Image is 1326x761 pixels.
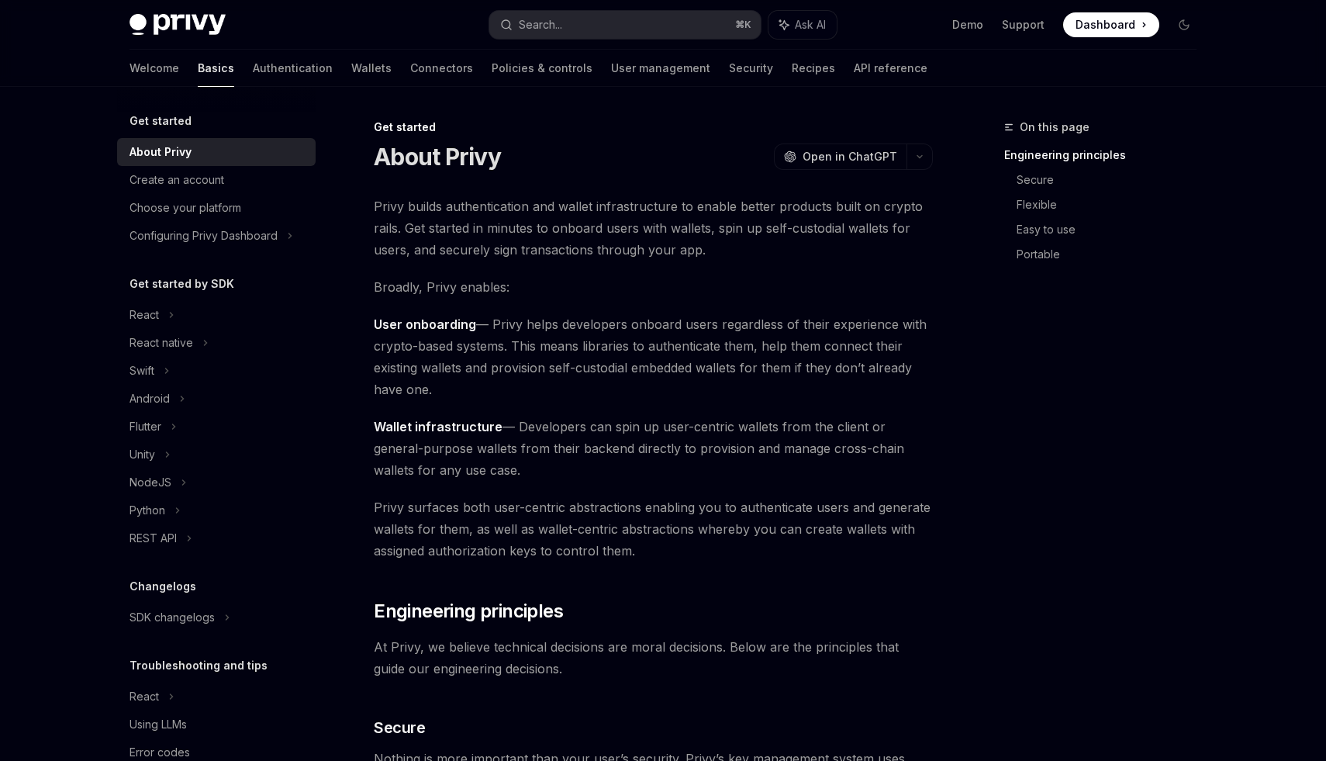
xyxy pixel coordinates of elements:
a: Create an account [117,166,316,194]
div: Flutter [129,417,161,436]
a: User management [611,50,710,87]
a: Policies & controls [492,50,592,87]
div: React [129,306,159,324]
a: Choose your platform [117,194,316,222]
div: React native [129,334,193,352]
a: Engineering principles [1004,143,1209,168]
span: ⌘ K [735,19,751,31]
div: Get started [374,119,933,135]
strong: Wallet infrastructure [374,419,502,434]
button: Toggle dark mode [1172,12,1197,37]
div: Android [129,389,170,408]
h5: Troubleshooting and tips [129,656,268,675]
a: API reference [854,50,927,87]
div: Unity [129,445,155,464]
span: Privy surfaces both user-centric abstractions enabling you to authenticate users and generate wal... [374,496,933,562]
a: Flexible [1017,192,1209,217]
div: SDK changelogs [129,608,215,627]
h5: Get started by SDK [129,275,234,293]
div: NodeJS [129,473,171,492]
a: Support [1002,17,1045,33]
img: dark logo [129,14,226,36]
div: Python [129,501,165,520]
a: Authentication [253,50,333,87]
a: Secure [1017,168,1209,192]
button: Search...⌘K [489,11,761,39]
div: Using LLMs [129,715,187,734]
a: Dashboard [1063,12,1159,37]
div: Create an account [129,171,224,189]
a: About Privy [117,138,316,166]
div: Search... [519,16,562,34]
span: — Developers can spin up user-centric wallets from the client or general-purpose wallets from the... [374,416,933,481]
span: At Privy, we believe technical decisions are moral decisions. Below are the principles that guide... [374,636,933,680]
span: Dashboard [1076,17,1135,33]
span: — Privy helps developers onboard users regardless of their experience with crypto-based systems. ... [374,313,933,400]
a: Demo [952,17,983,33]
strong: User onboarding [374,317,476,332]
div: React [129,687,159,706]
span: Engineering principles [374,599,563,624]
h5: Changelogs [129,577,196,596]
a: Using LLMs [117,711,316,739]
button: Ask AI [768,11,837,39]
span: Open in ChatGPT [803,149,897,164]
span: Privy builds authentication and wallet infrastructure to enable better products built on crypto r... [374,195,933,261]
a: Recipes [792,50,835,87]
button: Open in ChatGPT [774,144,906,170]
span: Secure [374,717,425,739]
a: Wallets [351,50,392,87]
a: Basics [198,50,234,87]
div: Configuring Privy Dashboard [129,227,278,245]
div: Choose your platform [129,199,241,217]
a: Security [729,50,773,87]
div: Swift [129,361,154,380]
a: Welcome [129,50,179,87]
a: Connectors [410,50,473,87]
div: About Privy [129,143,192,161]
h5: Get started [129,112,192,130]
a: Portable [1017,242,1209,267]
span: On this page [1020,118,1089,137]
div: REST API [129,529,177,548]
h1: About Privy [374,143,501,171]
span: Broadly, Privy enables: [374,276,933,298]
a: Easy to use [1017,217,1209,242]
span: Ask AI [795,17,826,33]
